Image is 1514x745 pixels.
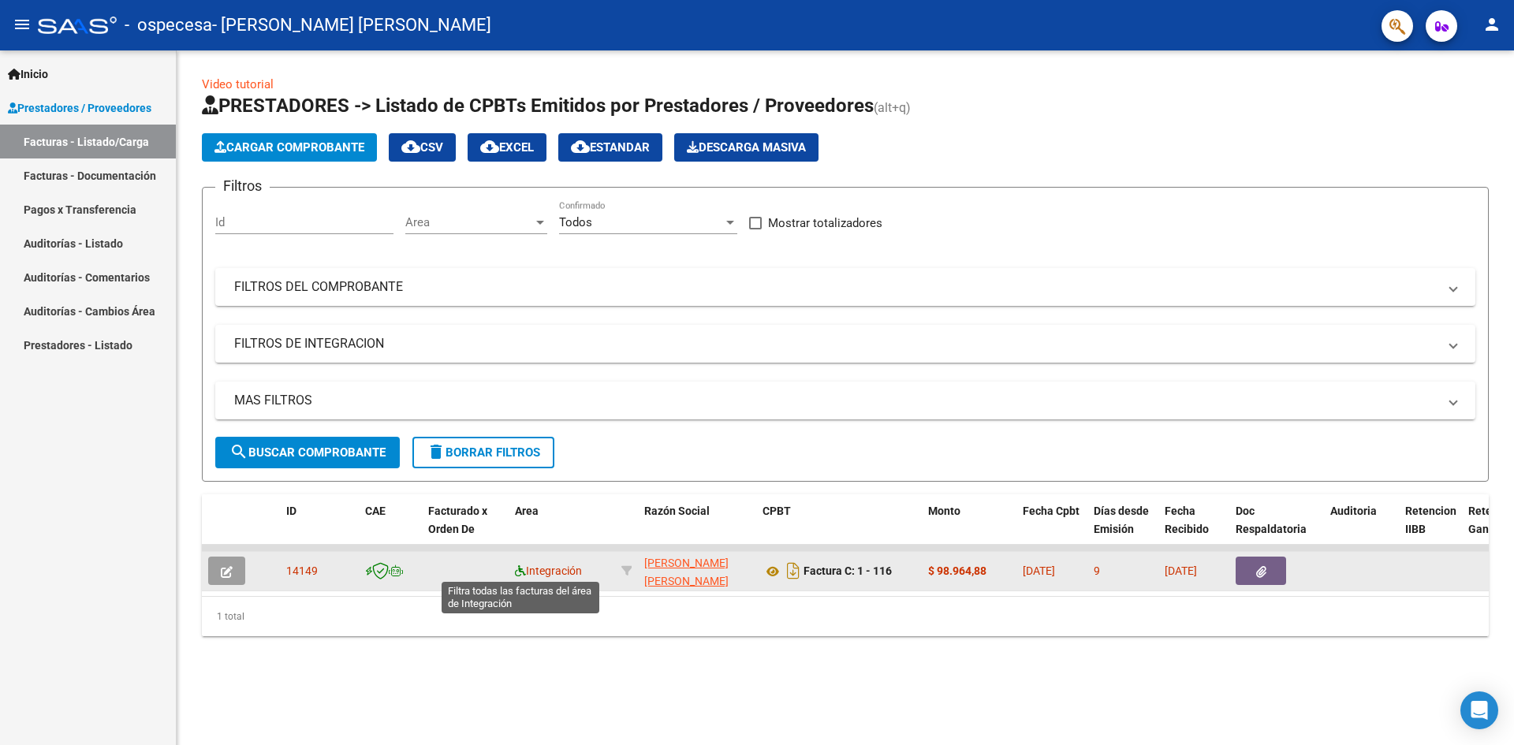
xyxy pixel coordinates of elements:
span: CAE [365,505,386,517]
datatable-header-cell: Area [509,494,615,564]
a: Video tutorial [202,77,274,91]
mat-panel-title: FILTROS DEL COMPROBANTE [234,278,1438,296]
span: Retencion IIBB [1405,505,1456,535]
h3: Filtros [215,175,270,197]
span: Razón Social [644,505,710,517]
mat-icon: cloud_download [480,137,499,156]
button: CSV [389,133,456,162]
span: CPBT [763,505,791,517]
app-download-masive: Descarga masiva de comprobantes (adjuntos) [674,133,819,162]
datatable-header-cell: Auditoria [1324,494,1399,564]
strong: $ 98.964,88 [928,564,986,577]
datatable-header-cell: Razón Social [638,494,756,564]
button: EXCEL [468,133,546,162]
datatable-header-cell: CPBT [756,494,922,564]
span: Monto [928,505,960,517]
span: Mostrar totalizadores [768,214,882,233]
div: 27411653345 [644,554,750,587]
datatable-header-cell: Monto [922,494,1016,564]
span: CSV [401,140,443,155]
span: - [PERSON_NAME] [PERSON_NAME] [212,8,491,43]
div: 1 total [202,597,1489,636]
span: Doc Respaldatoria [1236,505,1307,535]
span: Días desde Emisión [1094,505,1149,535]
mat-icon: cloud_download [571,137,590,156]
span: Cargar Comprobante [214,140,364,155]
span: 14149 [286,564,318,577]
span: Area [405,215,533,229]
button: Cargar Comprobante [202,133,377,162]
span: Descarga Masiva [687,140,806,155]
mat-icon: search [229,442,248,461]
datatable-header-cell: CAE [359,494,422,564]
mat-panel-title: MAS FILTROS [234,392,1438,409]
span: [PERSON_NAME] [PERSON_NAME] [644,557,729,587]
button: Buscar Comprobante [215,437,400,468]
span: [DATE] [1023,564,1055,577]
mat-icon: person [1482,15,1501,34]
span: 9 [1094,564,1100,577]
mat-icon: cloud_download [401,137,420,156]
datatable-header-cell: Fecha Recibido [1158,494,1229,564]
mat-icon: menu [13,15,32,34]
mat-panel-title: FILTROS DE INTEGRACION [234,335,1438,352]
datatable-header-cell: Días desde Emisión [1087,494,1158,564]
span: Todos [559,215,592,229]
span: Area [515,505,539,517]
span: Fecha Recibido [1165,505,1209,535]
i: Descargar documento [783,558,804,583]
span: Estandar [571,140,650,155]
button: Borrar Filtros [412,437,554,468]
datatable-header-cell: Facturado x Orden De [422,494,509,564]
button: Estandar [558,133,662,162]
span: [DATE] [1165,564,1197,577]
span: Fecha Cpbt [1023,505,1080,517]
span: Borrar Filtros [427,445,540,460]
datatable-header-cell: Retencion IIBB [1399,494,1462,564]
div: Open Intercom Messenger [1460,691,1498,729]
datatable-header-cell: Fecha Cpbt [1016,494,1087,564]
strong: Factura C: 1 - 116 [804,565,892,578]
span: Auditoria [1330,505,1377,517]
button: Descarga Masiva [674,133,819,162]
span: (alt+q) [874,100,911,115]
mat-expansion-panel-header: FILTROS DE INTEGRACION [215,325,1475,363]
span: EXCEL [480,140,534,155]
span: Prestadores / Proveedores [8,99,151,117]
datatable-header-cell: Doc Respaldatoria [1229,494,1324,564]
span: Inicio [8,65,48,83]
span: Integración [515,564,582,577]
mat-expansion-panel-header: FILTROS DEL COMPROBANTE [215,268,1475,306]
span: Buscar Comprobante [229,445,386,460]
mat-expansion-panel-header: MAS FILTROS [215,382,1475,419]
datatable-header-cell: ID [280,494,359,564]
span: - ospecesa [125,8,212,43]
mat-icon: delete [427,442,446,461]
span: ID [286,505,296,517]
span: PRESTADORES -> Listado de CPBTs Emitidos por Prestadores / Proveedores [202,95,874,117]
span: Facturado x Orden De [428,505,487,535]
